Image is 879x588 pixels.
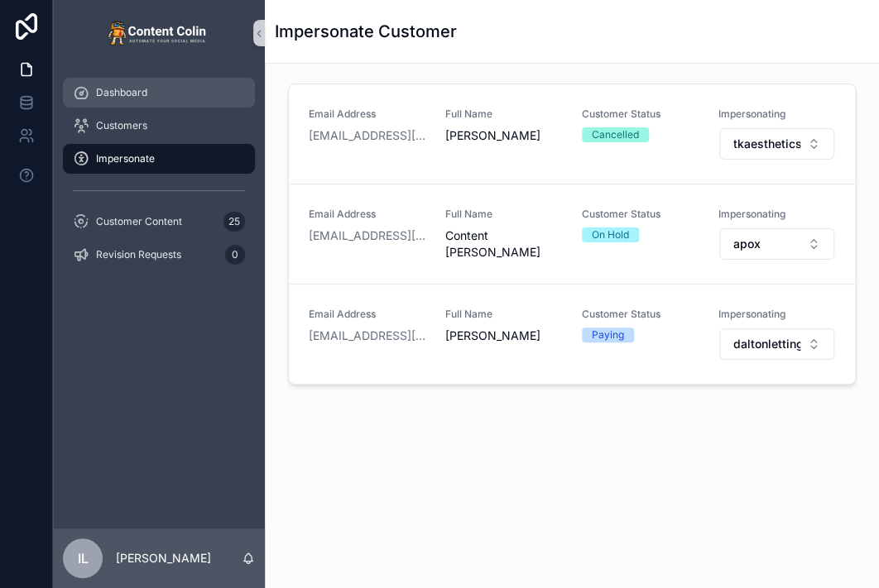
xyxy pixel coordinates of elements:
[63,144,255,174] a: Impersonate
[309,108,425,121] span: Email Address
[53,66,265,291] div: scrollable content
[445,308,562,321] span: Full Name
[225,245,245,265] div: 0
[445,327,562,344] span: [PERSON_NAME]
[582,208,699,221] span: Customer Status
[592,127,639,142] div: Cancelled
[309,327,425,344] a: [EMAIL_ADDRESS][DOMAIN_NAME]
[96,215,182,228] span: Customer Content
[445,227,562,261] span: Content [PERSON_NAME]
[309,308,425,321] span: Email Address
[733,336,800,352] span: daltonlettingspropertymanagement
[445,127,562,144] span: [PERSON_NAME]
[63,78,255,108] a: Dashboard
[63,207,255,237] a: Customer Content25
[719,128,834,160] button: Select Button
[78,548,89,568] span: IL
[108,20,210,46] img: App logo
[309,127,425,144] a: [EMAIL_ADDRESS][DOMAIN_NAME]
[96,119,147,132] span: Customers
[309,208,425,221] span: Email Address
[582,108,699,121] span: Customer Status
[719,328,834,360] button: Select Button
[718,308,835,321] span: Impersonating
[116,550,211,566] p: [PERSON_NAME]
[592,227,629,242] div: On Hold
[733,136,800,152] span: tkaesthetics
[445,208,562,221] span: Full Name
[445,108,562,121] span: Full Name
[582,308,699,321] span: Customer Status
[733,236,761,252] span: apox
[309,227,425,244] a: [EMAIL_ADDRESS][DOMAIN_NAME]
[718,208,835,221] span: Impersonating
[96,86,147,99] span: Dashboard
[719,228,834,260] button: Select Button
[63,240,255,270] a: Revision Requests0
[96,152,155,165] span: Impersonate
[592,327,624,342] div: Paying
[223,212,245,232] div: 25
[718,108,835,121] span: Impersonating
[275,20,457,43] h1: Impersonate Customer
[96,248,181,261] span: Revision Requests
[63,111,255,141] a: Customers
